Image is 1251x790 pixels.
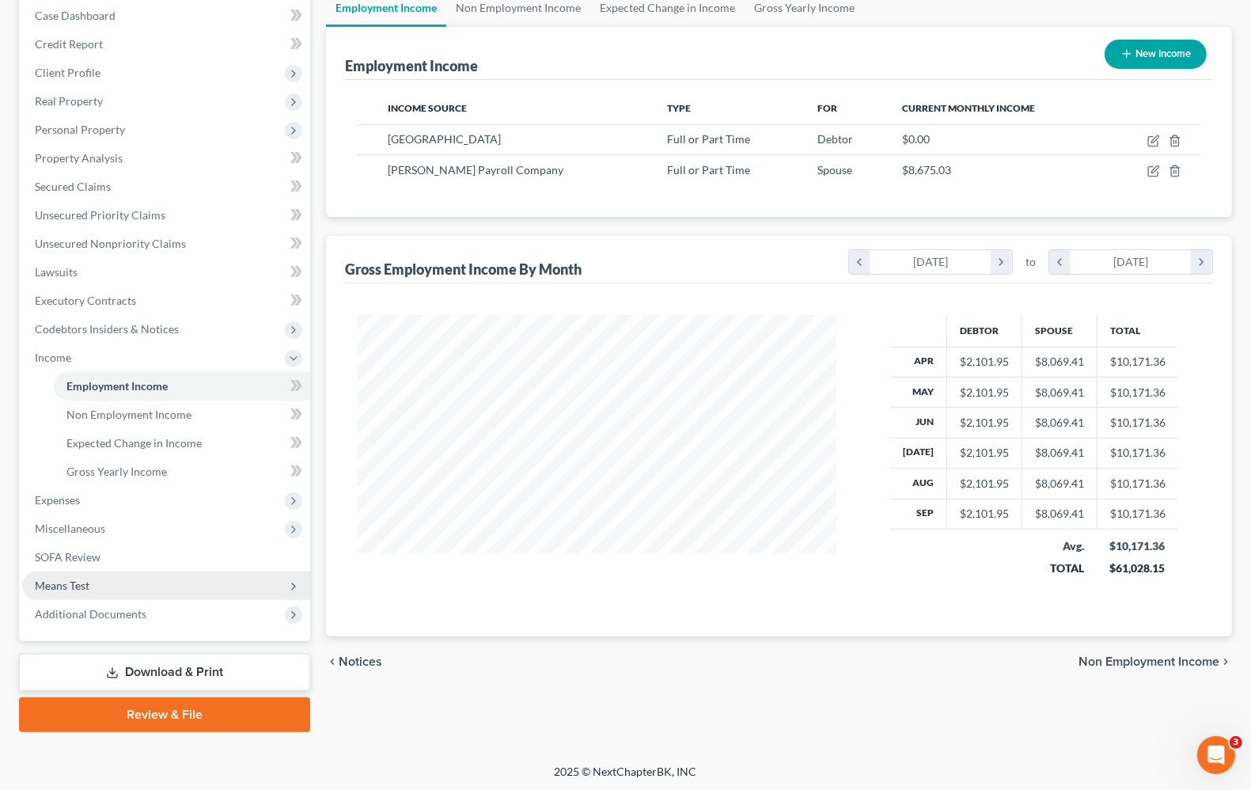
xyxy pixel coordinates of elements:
div: $8,069.41 [1035,415,1084,431]
span: Credit Report [35,37,103,51]
span: Income [35,351,71,364]
span: Codebtors Insiders & Notices [35,322,179,336]
span: For [817,102,837,114]
div: TOTAL [1034,560,1084,576]
div: $2,101.95 [960,354,1009,370]
th: Total [1097,315,1178,347]
span: Miscellaneous [35,522,105,535]
span: 3 [1230,736,1242,749]
div: $8,069.41 [1035,445,1084,461]
td: $10,171.36 [1097,469,1178,499]
span: Executory Contracts [35,294,136,307]
div: $2,101.95 [960,445,1009,461]
td: $10,171.36 [1097,438,1178,468]
i: chevron_right [1219,655,1232,668]
span: Property Analysis [35,151,123,165]
span: Unsecured Priority Claims [35,208,165,222]
td: $10,171.36 [1097,408,1178,438]
div: $61,028.15 [1109,560,1166,576]
span: Debtor [817,132,853,146]
th: Jun [890,408,947,438]
td: $10,171.36 [1097,347,1178,377]
th: [DATE] [890,438,947,468]
th: Sep [890,499,947,529]
a: Credit Report [22,30,310,59]
span: [PERSON_NAME] Payroll Company [388,163,563,177]
span: Full or Part Time [667,132,750,146]
a: Gross Yearly Income [54,458,310,486]
a: Unsecured Nonpriority Claims [22,230,310,258]
i: chevron_left [849,250,870,274]
div: [DATE] [1071,250,1192,274]
i: chevron_left [1049,250,1071,274]
span: Non Employment Income [66,408,191,421]
button: chevron_left Notices [326,655,382,668]
a: Expected Change in Income [54,429,310,458]
th: May [890,377,947,407]
a: Secured Claims [22,173,310,201]
span: Current Monthly Income [902,102,1035,114]
span: Spouse [817,163,852,177]
a: Download & Print [19,654,310,691]
span: $8,675.03 [902,163,951,177]
div: $2,101.95 [960,415,1009,431]
td: $10,171.36 [1097,499,1178,529]
span: Means Test [35,579,89,592]
div: [DATE] [870,250,991,274]
th: Debtor [946,315,1022,347]
a: Lawsuits [22,258,310,287]
span: SOFA Review [35,550,100,564]
span: [GEOGRAPHIC_DATA] [388,132,501,146]
i: chevron_right [991,250,1012,274]
span: Notices [339,655,382,668]
span: Unsecured Nonpriority Claims [35,237,186,250]
span: Lawsuits [35,265,78,279]
div: $8,069.41 [1035,354,1084,370]
i: chevron_right [1191,250,1212,274]
span: Expected Change in Income [66,436,202,450]
td: $10,171.36 [1097,377,1178,407]
span: Secured Claims [35,180,111,193]
span: to [1025,254,1036,270]
a: Review & File [19,697,310,732]
div: $8,069.41 [1035,385,1084,401]
a: Employment Income [54,372,310,401]
span: Client Profile [35,66,100,79]
span: Expenses [35,493,80,507]
span: Personal Property [35,123,125,136]
i: chevron_left [326,655,339,668]
div: $2,101.95 [960,385,1009,401]
div: $10,171.36 [1109,538,1166,554]
span: Full or Part Time [667,163,750,177]
a: Executory Contracts [22,287,310,315]
span: Non Employment Income [1079,655,1219,668]
div: Employment Income [345,56,478,75]
button: New Income [1105,40,1207,69]
span: $0.00 [902,132,930,146]
a: Non Employment Income [54,401,310,429]
div: $8,069.41 [1035,476,1084,492]
a: Case Dashboard [22,2,310,30]
th: Spouse [1022,315,1097,347]
span: Case Dashboard [35,9,116,22]
div: $8,069.41 [1035,506,1084,522]
span: Type [667,102,691,114]
th: Apr [890,347,947,377]
div: $2,101.95 [960,506,1009,522]
iframe: Intercom live chat [1197,736,1235,774]
a: Property Analysis [22,144,310,173]
span: Real Property [35,94,103,108]
div: $2,101.95 [960,476,1009,492]
a: SOFA Review [22,543,310,572]
span: Additional Documents [35,607,146,621]
a: Unsecured Priority Claims [22,201,310,230]
span: Gross Yearly Income [66,465,167,478]
span: Employment Income [66,379,168,393]
span: Income Source [388,102,467,114]
div: Avg. [1034,538,1084,554]
div: Gross Employment Income By Month [345,260,582,279]
th: Aug [890,469,947,499]
button: Non Employment Income chevron_right [1079,655,1232,668]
